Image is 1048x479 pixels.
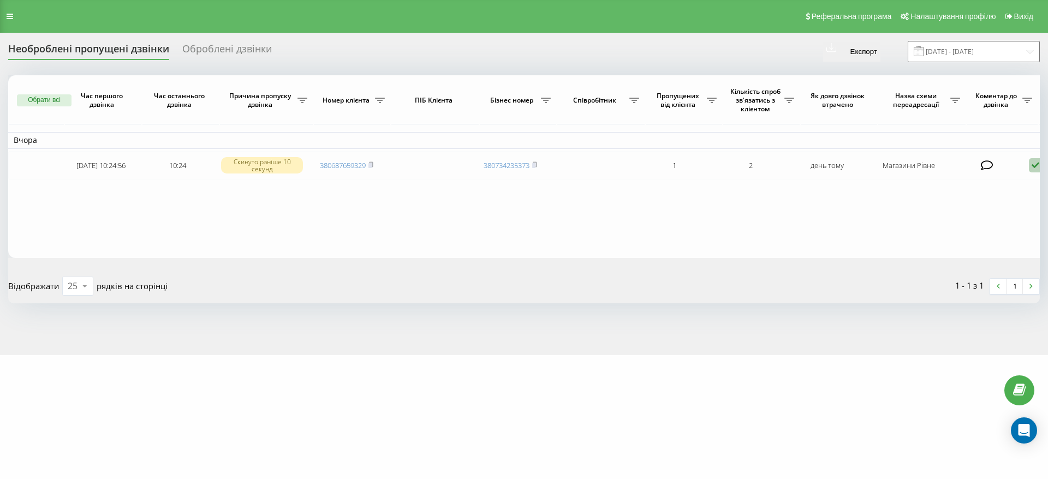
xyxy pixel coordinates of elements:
span: Співробітник [554,95,621,104]
a: 380687659329 [320,160,366,170]
span: Номер клієнта [314,95,370,104]
span: Час першого дзвінка [72,91,130,107]
button: Обрати всі [16,93,70,105]
span: Коментар до дзвінка [958,91,1008,107]
span: ПІБ Клієнта [394,95,463,104]
div: 25 [59,279,68,290]
td: 1 [636,151,712,180]
td: 2 [712,151,789,180]
span: Пропущених від клієнта [641,91,697,107]
span: Реферальна програма [812,12,892,21]
span: Вихід [1014,12,1033,21]
div: Open Intercom Messenger [1011,417,1037,444]
span: Відображати [8,280,52,290]
td: 10:24 [139,151,216,180]
span: Налаштування профілю [910,12,996,21]
div: Необроблені пропущені дзвінки [8,43,169,60]
td: Магазини Рівне [865,151,952,180]
div: Скинуто раніше 10 секунд [221,157,303,173]
button: Експорт [829,42,880,62]
span: Назва схеми переадресації [871,91,937,107]
span: рядків на сторінці [85,280,145,290]
span: Як довго дзвінок втрачено [797,91,856,107]
a: 380734235373 [484,160,529,170]
td: [DATE] 10:24:56 [63,151,139,180]
td: день тому [789,151,865,180]
div: Оброблені дзвінки [182,43,272,60]
span: Причина пропуску дзвінка [221,91,293,107]
span: Кількість спроб зв'язатись з клієнтом [718,86,773,112]
span: Бізнес номер [478,95,533,104]
span: Час останнього дзвінка [148,91,207,107]
div: 1 - 1 з 1 [961,279,985,290]
a: 1 [1007,277,1023,292]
